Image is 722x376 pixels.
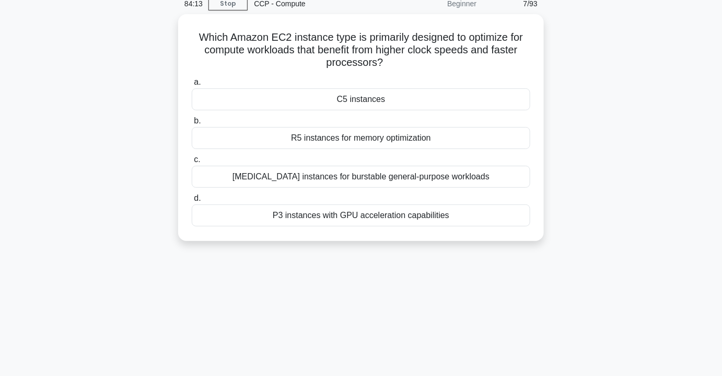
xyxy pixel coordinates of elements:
[191,31,531,70] h5: Which Amazon EC2 instance type is primarily designed to optimize for compute workloads that benef...
[194,193,201,202] span: d.
[194,116,201,125] span: b.
[192,204,530,226] div: P3 instances with GPU acceleration capabilities
[192,88,530,110] div: C5 instances
[194,155,200,164] span: c.
[192,127,530,149] div: R5 instances for memory optimization
[192,166,530,188] div: [MEDICAL_DATA] instances for burstable general-purpose workloads
[194,77,201,86] span: a.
